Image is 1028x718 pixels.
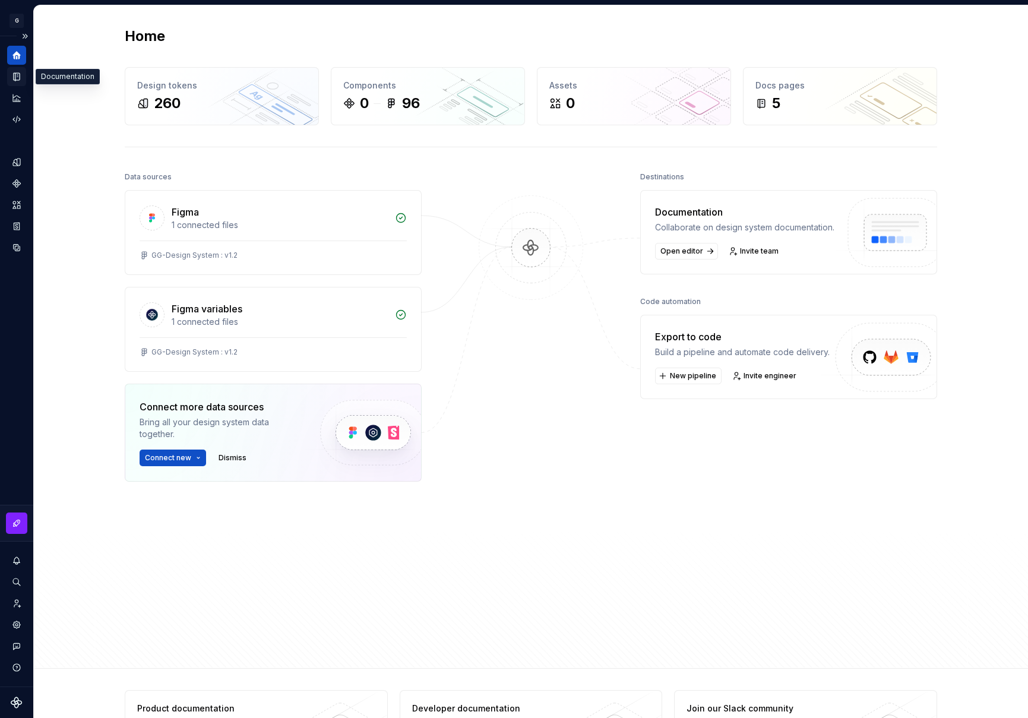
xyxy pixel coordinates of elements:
[755,80,925,91] div: Docs pages
[331,67,525,125] a: Components096
[125,287,422,372] a: Figma variables1 connected filesGG-Design System : v1.2
[125,67,319,125] a: Design tokens260
[7,88,26,107] a: Analytics
[7,67,26,86] a: Documentation
[7,217,26,236] a: Storybook stories
[172,302,242,316] div: Figma variables
[140,400,300,414] div: Connect more data sources
[7,46,26,65] a: Home
[172,219,388,231] div: 1 connected files
[7,238,26,257] a: Data sources
[151,347,238,357] div: GG-Design System : v1.2
[11,697,23,708] svg: Supernova Logo
[36,69,100,84] div: Documentation
[360,94,369,113] div: 0
[729,368,802,384] a: Invite engineer
[172,205,199,219] div: Figma
[655,243,718,260] a: Open editor
[687,703,859,714] div: Join our Slack community
[125,27,165,46] h2: Home
[125,190,422,275] a: Figma1 connected filesGG-Design System : v1.2
[343,80,513,91] div: Components
[213,450,252,466] button: Dismiss
[402,94,420,113] div: 96
[655,346,830,358] div: Build a pipeline and automate code delivery.
[17,28,33,45] button: Expand sidebar
[744,371,796,381] span: Invite engineer
[7,174,26,193] a: Components
[655,205,834,219] div: Documentation
[660,246,703,256] span: Open editor
[145,453,191,463] span: Connect new
[655,222,834,233] div: Collaborate on design system documentation.
[151,251,238,260] div: GG-Design System : v1.2
[743,67,937,125] a: Docs pages5
[7,110,26,129] a: Code automation
[412,703,585,714] div: Developer documentation
[640,169,684,185] div: Destinations
[140,416,300,440] div: Bring all your design system data together.
[566,94,575,113] div: 0
[7,615,26,634] a: Settings
[137,703,310,714] div: Product documentation
[10,14,24,28] div: G
[137,80,306,91] div: Design tokens
[7,153,26,172] a: Design tokens
[640,293,701,310] div: Code automation
[740,246,779,256] span: Invite team
[219,453,246,463] span: Dismiss
[549,80,719,91] div: Assets
[7,637,26,656] button: Contact support
[725,243,784,260] a: Invite team
[125,169,172,185] div: Data sources
[537,67,731,125] a: Assets0
[2,8,31,33] button: G
[172,316,388,328] div: 1 connected files
[772,94,780,113] div: 5
[7,195,26,214] a: Assets
[154,94,181,113] div: 260
[7,594,26,613] a: Invite team
[655,368,722,384] button: New pipeline
[140,450,206,466] button: Connect new
[7,572,26,592] button: Search ⌘K
[655,330,830,344] div: Export to code
[7,551,26,570] button: Notifications
[670,371,716,381] span: New pipeline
